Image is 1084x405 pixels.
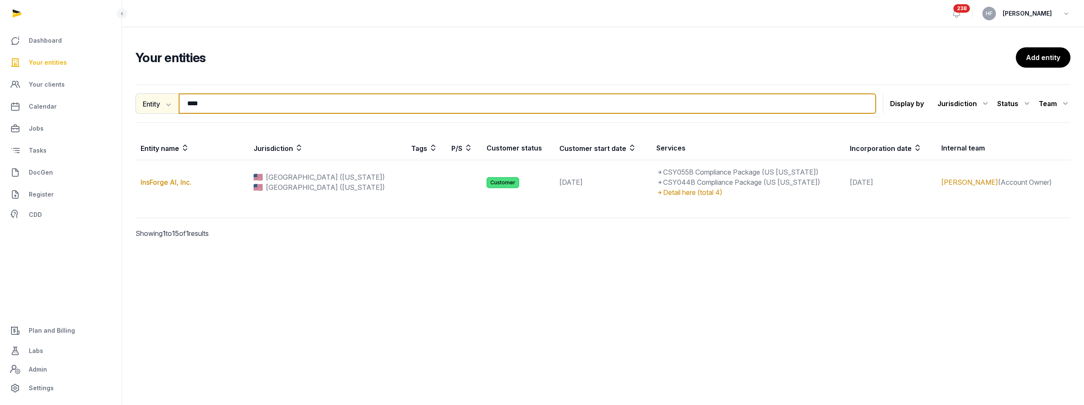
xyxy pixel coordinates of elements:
[487,177,519,188] span: Customer
[651,136,845,160] th: Services
[141,178,191,186] a: InsForge AI, Inc.
[1039,97,1070,110] div: Team
[172,229,179,238] span: 15
[7,378,115,398] a: Settings
[29,189,54,200] span: Register
[7,162,115,183] a: DocGen
[656,168,819,176] span: CSY055B Compliance Package (US [US_STATE])
[7,341,115,361] a: Labs
[1003,8,1052,19] span: [PERSON_NAME]
[845,160,936,205] td: [DATE]
[29,101,57,112] span: Calendar
[29,326,75,336] span: Plan and Billing
[7,118,115,139] a: Jobs
[656,178,820,186] span: CSY044B Compliance Package (US [US_STATE])
[7,361,115,378] a: Admin
[7,320,115,341] a: Plan and Billing
[29,123,44,134] span: Jobs
[186,229,189,238] span: 1
[937,97,990,110] div: Jurisdiction
[7,30,115,51] a: Dashboard
[29,364,47,375] span: Admin
[7,184,115,205] a: Register
[29,383,54,393] span: Settings
[554,136,651,160] th: Customer start date
[446,136,481,160] th: P/S
[7,74,115,95] a: Your clients
[941,178,998,186] a: [PERSON_NAME]
[982,7,996,20] button: HF
[986,11,993,16] span: HF
[135,93,179,114] button: Entity
[135,136,249,160] th: Entity name
[890,97,924,110] p: Display by
[656,187,840,197] div: Detail here (total 4)
[941,177,1065,187] div: (Account Owner)
[1016,47,1070,68] a: Add entity
[29,145,47,156] span: Tasks
[29,79,65,90] span: Your clients
[29,167,53,178] span: DocGen
[29,57,67,68] span: Your entities
[406,136,447,160] th: Tags
[481,136,554,160] th: Customer status
[29,346,43,356] span: Labs
[554,160,651,205] td: [DATE]
[7,52,115,73] a: Your entities
[135,218,359,249] p: Showing to of results
[845,136,936,160] th: Incorporation date
[954,4,970,13] span: 238
[936,136,1070,160] th: Internal team
[163,229,166,238] span: 1
[29,36,62,46] span: Dashboard
[266,182,385,192] span: [GEOGRAPHIC_DATA] ([US_STATE])
[249,136,406,160] th: Jurisdiction
[29,210,42,220] span: CDD
[135,50,1016,65] h2: Your entities
[997,97,1032,110] div: Status
[7,140,115,161] a: Tasks
[7,96,115,117] a: Calendar
[7,206,115,223] a: CDD
[266,172,385,182] span: [GEOGRAPHIC_DATA] ([US_STATE])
